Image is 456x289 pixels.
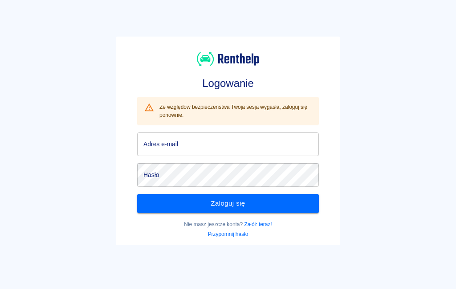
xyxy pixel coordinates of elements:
div: Ze względów bezpieczeństwa Twoja sesja wygasła, zaloguj się ponownie. [159,99,312,123]
img: Renthelp logo [197,51,259,67]
a: Przypomnij hasło [208,231,248,237]
h3: Logowanie [137,77,319,90]
a: Załóż teraz! [244,221,272,227]
p: Nie masz jeszcze konta? [137,220,319,228]
button: Zaloguj się [137,194,319,213]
